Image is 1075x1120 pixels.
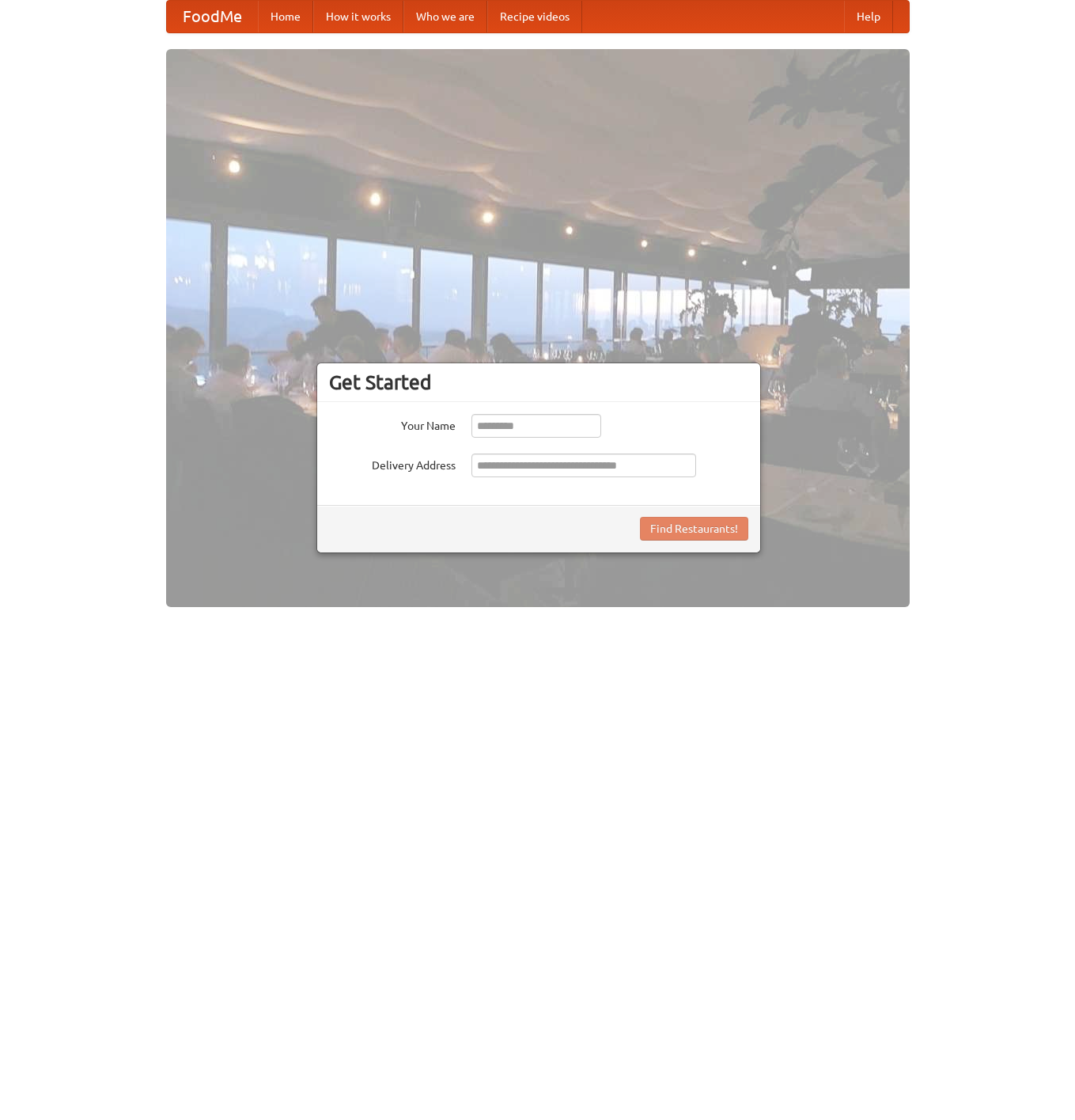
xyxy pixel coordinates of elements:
[844,1,893,32] a: Help
[403,1,487,32] a: Who we are
[167,1,258,32] a: FoodMe
[313,1,403,32] a: How it works
[329,370,748,394] h3: Get Started
[640,517,748,541] button: Find Restaurants!
[487,1,582,32] a: Recipe videos
[329,454,456,473] label: Delivery Address
[329,414,456,434] label: Your Name
[258,1,313,32] a: Home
